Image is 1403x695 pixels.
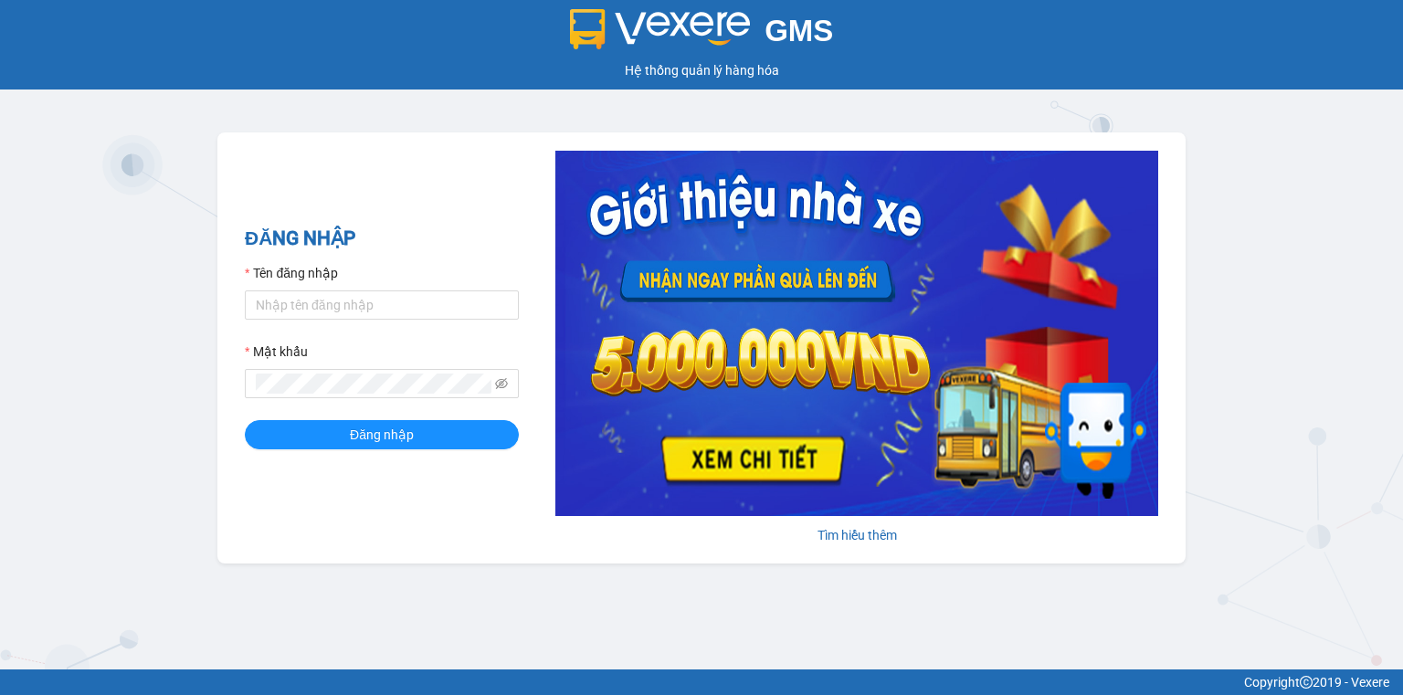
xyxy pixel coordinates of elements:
div: Hệ thống quản lý hàng hóa [5,60,1398,80]
span: eye-invisible [495,377,508,390]
span: copyright [1300,676,1313,689]
span: Đăng nhập [350,425,414,445]
button: Đăng nhập [245,420,519,449]
label: Mật khẩu [245,342,308,362]
img: banner-0 [555,151,1158,516]
img: logo 2 [570,9,751,49]
span: GMS [765,14,833,47]
label: Tên đăng nhập [245,263,338,283]
div: Copyright 2019 - Vexere [14,672,1389,692]
h2: ĐĂNG NHẬP [245,224,519,254]
input: Mật khẩu [256,374,491,394]
input: Tên đăng nhập [245,290,519,320]
a: GMS [570,27,834,42]
div: Tìm hiểu thêm [555,525,1158,545]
